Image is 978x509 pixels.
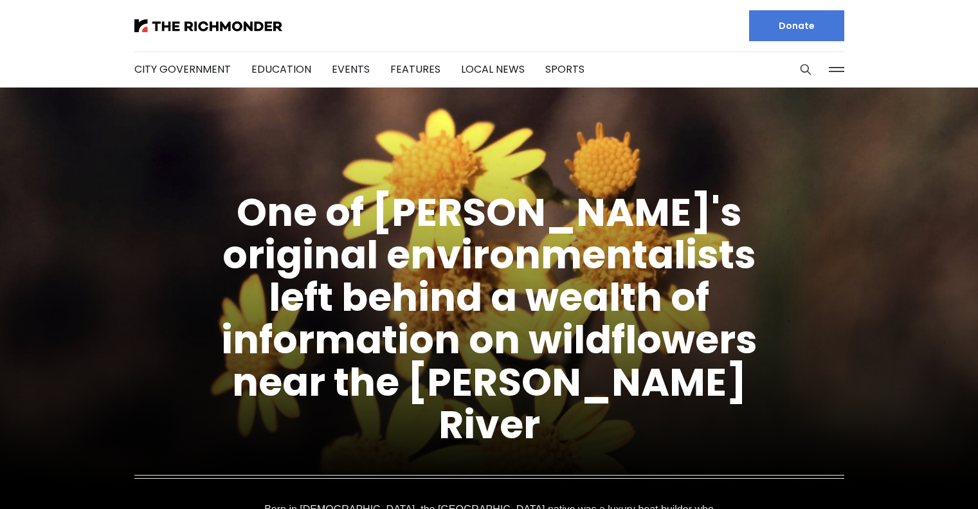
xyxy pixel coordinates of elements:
button: Search this site [796,60,815,79]
img: The Richmonder [134,19,282,32]
a: Events [332,62,370,77]
a: One of [PERSON_NAME]'s original environmentalists left behind a wealth of information on wildflow... [221,185,757,452]
a: Education [251,62,311,77]
a: Donate [749,10,844,41]
iframe: portal-trigger [869,446,978,509]
a: Features [390,62,440,77]
a: Sports [545,62,584,77]
a: Local News [461,62,525,77]
a: City Government [134,62,231,77]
